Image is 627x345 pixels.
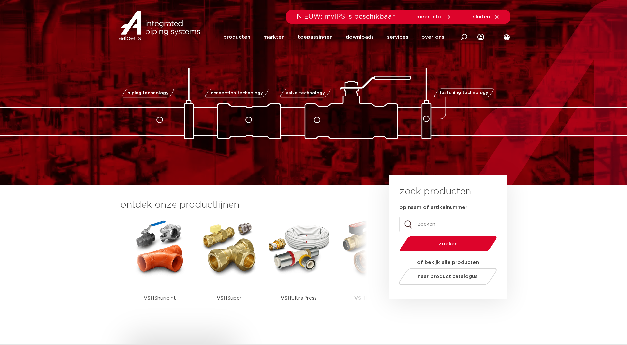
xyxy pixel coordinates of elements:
[144,296,154,301] strong: VSH
[417,260,479,265] strong: of bekijk alle producten
[473,14,500,20] a: sluiten
[263,24,285,51] a: markten
[440,91,488,95] span: fastening technology
[477,24,484,51] div: my IPS
[286,91,325,95] span: valve technology
[217,296,227,301] strong: VSH
[223,24,444,51] nav: Menu
[416,14,442,19] span: meer info
[144,278,176,319] p: Shurjoint
[387,24,408,51] a: services
[397,235,499,252] button: zoeken
[200,218,259,319] a: VSHSuper
[269,218,329,319] a: VSHUltraPress
[473,14,490,19] span: sluiten
[399,204,467,211] label: op naam of artikelnummer
[281,278,317,319] p: UltraPress
[127,91,169,95] span: piping technology
[418,274,478,279] span: naar product catalogus
[417,241,480,246] span: zoeken
[281,296,291,301] strong: VSH
[399,185,471,198] h3: zoek producten
[210,91,263,95] span: connection technology
[338,218,398,319] a: VSHTectite
[297,13,395,20] span: NIEUW: myIPS is beschikbaar
[354,278,382,319] p: Tectite
[399,217,496,232] input: zoeken
[298,24,333,51] a: toepassingen
[120,198,367,211] h3: ontdek onze productlijnen
[416,14,451,20] a: meer info
[346,24,374,51] a: downloads
[421,24,444,51] a: over ons
[223,24,250,51] a: producten
[397,268,498,285] a: naar product catalogus
[130,218,190,319] a: VSHShurjoint
[217,278,242,319] p: Super
[354,296,365,301] strong: VSH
